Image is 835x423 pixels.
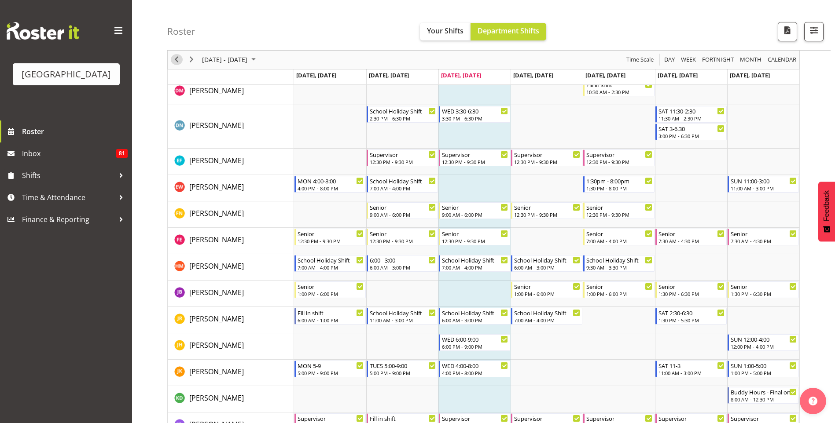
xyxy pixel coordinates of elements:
td: Jayden Horsley resource [168,333,294,360]
div: Felix Nicholls"s event - Senior Begin From Friday, October 3, 2025 at 12:30:00 PM GMT+13:00 Ends ... [583,202,655,219]
div: Joshua Keen"s event - SUN 1:00-5:00 Begin From Sunday, October 5, 2025 at 1:00:00 PM GMT+13:00 En... [728,361,799,377]
div: Supervisor [514,414,580,423]
div: Jayden Horsley"s event - SUN 12:00-4:00 Begin From Sunday, October 5, 2025 at 12:00:00 PM GMT+13:... [728,334,799,351]
div: MON 5-9 [298,361,364,370]
div: School Holiday Shift [370,176,436,185]
div: Felix Nicholls"s event - Senior Begin From Tuesday, September 30, 2025 at 9:00:00 AM GMT+13:00 En... [367,202,438,219]
div: Fill in shift [298,308,364,317]
div: 11:30 AM - 2:30 PM [658,115,725,122]
div: Emily Wheeler"s event - 1:30pm - 8:00pm Begin From Friday, October 3, 2025 at 1:30:00 PM GMT+13:0... [583,176,655,193]
div: Jasika Rohloff"s event - School Holiday Shift Begin From Wednesday, October 1, 2025 at 6:00:00 AM... [439,308,510,325]
div: Joshua Keen"s event - WED 4:00-8:00 Begin From Wednesday, October 1, 2025 at 4:00:00 PM GMT+13:00... [439,361,510,377]
td: Felix Nicholls resource [168,201,294,228]
img: Rosterit website logo [7,22,79,40]
span: Week [680,55,697,66]
div: 12:30 PM - 9:30 PM [586,158,652,165]
span: Inbox [22,147,116,160]
a: [PERSON_NAME] [189,261,244,271]
div: Senior [370,203,436,211]
div: Kaelah Dondero"s event - Buddy Hours - Final one Begin From Sunday, October 5, 2025 at 8:00:00 AM... [728,387,799,404]
td: Devon Morris-Brown resource [168,79,294,105]
div: 4:00 PM - 8:00 PM [298,185,364,192]
span: [PERSON_NAME] [189,208,244,218]
div: SAT 2:30-6:30 [658,308,725,317]
div: Jayden Horsley"s event - WED 6:00-9:00 Begin From Wednesday, October 1, 2025 at 6:00:00 PM GMT+13... [439,334,510,351]
div: Jasika Rohloff"s event - School Holiday Shift Begin From Tuesday, September 30, 2025 at 11:00:00 ... [367,308,438,325]
td: Hamish McKenzie resource [168,254,294,281]
div: 6:00 - 3:00 [370,255,436,264]
a: [PERSON_NAME] [189,182,244,192]
span: Day [663,55,676,66]
div: TUES 5:00-9:00 [370,361,436,370]
a: [PERSON_NAME] [189,366,244,377]
div: Finn Edwards"s event - Senior Begin From Tuesday, September 30, 2025 at 12:30:00 PM GMT+13:00 End... [367,229,438,245]
div: Joshua Keen"s event - MON 5-9 Begin From Monday, September 29, 2025 at 5:00:00 PM GMT+13:00 Ends ... [294,361,366,377]
span: [DATE], [DATE] [730,71,770,79]
button: October 2025 [201,55,260,66]
div: Senior [586,203,652,211]
div: WED 6:00-9:00 [442,335,508,343]
td: Earl Foran resource [168,149,294,175]
div: SUN 12:00-4:00 [731,335,797,343]
span: [DATE], [DATE] [658,71,698,79]
span: Fortnight [701,55,735,66]
div: 1:30pm - 8:00pm [586,176,652,185]
div: Jack Bailey"s event - Senior Begin From Sunday, October 5, 2025 at 1:30:00 PM GMT+13:00 Ends At S... [728,281,799,298]
div: Jack Bailey"s event - Senior Begin From Saturday, October 4, 2025 at 1:30:00 PM GMT+13:00 Ends At... [655,281,727,298]
div: School Holiday Shift [442,308,508,317]
div: 1:30 PM - 6:30 PM [731,290,797,297]
div: Finn Edwards"s event - Senior Begin From Monday, September 29, 2025 at 12:30:00 PM GMT+13:00 Ends... [294,229,366,245]
div: Devon Morris-Brown"s event - Fill in shift Begin From Friday, October 3, 2025 at 10:30:00 AM GMT+... [583,80,655,96]
div: Senior [658,282,725,291]
div: 11:00 AM - 3:00 PM [370,317,436,324]
a: [PERSON_NAME] [189,393,244,403]
div: Supervisor [442,150,508,159]
a: [PERSON_NAME] [189,85,244,96]
div: 12:30 PM - 9:30 PM [586,211,652,218]
button: Time Scale [625,55,655,66]
div: 4:00 PM - 8:00 PM [442,369,508,376]
div: Jasika Rohloff"s event - Fill in shift Begin From Monday, September 29, 2025 at 6:00:00 AM GMT+13... [294,308,366,325]
div: Finn Edwards"s event - Senior Begin From Friday, October 3, 2025 at 7:00:00 AM GMT+13:00 Ends At ... [583,229,655,245]
button: Feedback - Show survey [818,182,835,241]
div: Sep 29 - Oct 05, 2025 [199,51,261,69]
a: [PERSON_NAME] [189,120,244,131]
div: School Holiday Shift [514,308,580,317]
span: [DATE], [DATE] [369,71,409,79]
td: Finn Edwards resource [168,228,294,254]
span: [DATE], [DATE] [441,71,481,79]
div: 5:00 PM - 9:00 PM [370,369,436,376]
div: 12:30 PM - 9:30 PM [514,211,580,218]
a: [PERSON_NAME] [189,234,244,245]
div: 11:00 AM - 3:00 PM [658,369,725,376]
button: Previous [171,55,183,66]
button: Next [186,55,198,66]
div: 11:00 AM - 3:00 PM [731,185,797,192]
div: 1:30 PM - 5:30 PM [658,317,725,324]
span: calendar [767,55,797,66]
div: Senior [370,229,436,238]
td: Kaelah Dondero resource [168,386,294,412]
div: Jack Bailey"s event - Senior Begin From Thursday, October 2, 2025 at 1:00:00 PM GMT+13:00 Ends At... [511,281,582,298]
span: [PERSON_NAME] [189,314,244,324]
div: Finn Edwards"s event - Senior Begin From Saturday, October 4, 2025 at 7:30:00 AM GMT+13:00 Ends A... [655,229,727,245]
span: Roster [22,125,128,138]
div: School Holiday Shift [298,255,364,264]
div: Buddy Hours - Final one [731,387,797,396]
div: Hamish McKenzie"s event - 6:00 - 3:00 Begin From Tuesday, September 30, 2025 at 6:00:00 AM GMT+13... [367,255,438,272]
a: [PERSON_NAME] [189,287,244,298]
button: Your Shifts [420,23,471,40]
div: Supervisor [370,150,436,159]
span: [PERSON_NAME] [189,288,244,297]
div: 1:30 PM - 8:00 PM [586,185,652,192]
div: Drew Nielsen"s event - WED 3:30-6:30 Begin From Wednesday, October 1, 2025 at 3:30:00 PM GMT+13:0... [439,106,510,123]
div: SUN 11:00-3:00 [731,176,797,185]
div: SUN 1:00-5:00 [731,361,797,370]
div: 9:00 AM - 6:00 PM [370,211,436,218]
div: Drew Nielsen"s event - SAT 11:30-2:30 Begin From Saturday, October 4, 2025 at 11:30:00 AM GMT+13:... [655,106,727,123]
span: [PERSON_NAME] [189,340,244,350]
div: 7:30 AM - 4:30 PM [731,237,797,244]
div: Finn Edwards"s event - Senior Begin From Sunday, October 5, 2025 at 7:30:00 AM GMT+13:00 Ends At ... [728,229,799,245]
